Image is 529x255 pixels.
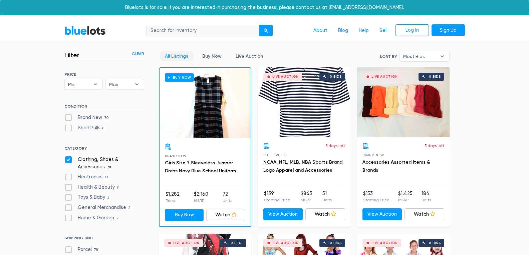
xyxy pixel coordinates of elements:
a: View Auction [362,208,402,220]
span: 78 [92,247,100,253]
span: Brand New [362,153,384,157]
a: Sell [374,24,393,37]
p: 3 days left [425,143,444,149]
p: MSRP [398,197,413,203]
label: Brand New [64,114,111,121]
h6: SHIPPING UNIT [64,236,144,243]
div: 0 bids [429,241,441,245]
h6: PRICE [64,72,144,77]
span: 2 [126,205,133,211]
p: Price [166,198,180,204]
span: 70 [102,116,111,121]
label: General Merchandise [64,204,133,211]
label: Health & Beauty [64,184,121,191]
span: 9 [115,185,121,190]
li: 72 [223,191,232,204]
li: $139 [264,190,290,203]
label: Toys & Baby [64,194,111,201]
b: ▾ [130,79,144,89]
b: ▾ [435,51,449,61]
a: Buy Now [165,209,204,221]
a: Watch [206,209,245,221]
span: Brand New [165,154,187,158]
p: Starting Price [264,197,290,203]
label: Home & Garden [64,214,121,222]
div: Live Auction [371,241,398,245]
p: Units [422,197,431,203]
li: 51 [322,190,332,203]
input: Search for inventory [146,25,260,37]
span: Shelf Pulls [263,153,287,157]
a: Watch [405,208,444,220]
div: Live Auction [371,75,398,78]
p: Starting Price [363,197,389,203]
a: Watch [305,208,345,220]
label: Parcel [64,246,100,253]
label: Sort By [379,54,397,60]
p: MSRP [301,197,312,203]
span: Min [68,79,90,89]
a: Live Auction 0 bids [258,67,350,137]
span: 10 [102,175,110,180]
li: $2,160 [194,191,208,204]
span: 2 [114,216,121,221]
a: Accessories Assorted Items & Brands [362,159,430,173]
h6: CONDITION [64,104,144,111]
p: Units [223,198,232,204]
a: All Listings [159,51,194,61]
span: Max [109,79,131,89]
a: BlueLots [64,26,106,35]
label: Clothing, Shoes & Accessories [64,156,144,170]
span: 3 [105,195,111,201]
a: Buy Now [197,51,227,61]
a: NCAA, NFL, MLB, NBA Sports Brand Logo Apparel and Accessories [263,159,342,173]
label: Shelf Pulls [64,124,106,132]
a: Log In [395,24,429,36]
div: 0 bids [231,241,243,245]
p: 3 days left [325,143,345,149]
span: 78 [105,165,113,170]
div: Live Auction [272,241,299,245]
div: Live Auction [173,241,200,245]
a: Buy Now [160,68,251,138]
div: 0 bids [330,241,342,245]
a: Live Auction 0 bids [357,67,450,137]
span: Most Bids [403,51,437,61]
a: Sign Up [432,24,465,36]
h6: CATEGORY [64,146,144,153]
b: ▾ [88,79,102,89]
div: 0 bids [429,75,441,78]
li: 184 [422,190,431,203]
p: MSRP [194,198,208,204]
h6: Buy Now [165,73,194,82]
a: View Auction [263,208,303,220]
p: Units [322,197,332,203]
span: 8 [100,126,106,131]
li: $1,282 [166,191,180,204]
label: Electronics [64,173,110,181]
div: 0 bids [330,75,342,78]
a: Clear [132,51,144,57]
li: $1,425 [398,190,413,203]
a: Girls Size 7 Sleeveless Jumper Dress Navy Blue School Uniform [165,160,236,174]
a: Help [353,24,374,37]
li: $863 [301,190,312,203]
h3: Filter [64,51,79,59]
div: Live Auction [272,75,299,78]
a: Blog [333,24,353,37]
a: Live Auction [230,51,269,61]
a: About [308,24,333,37]
li: $153 [363,190,389,203]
